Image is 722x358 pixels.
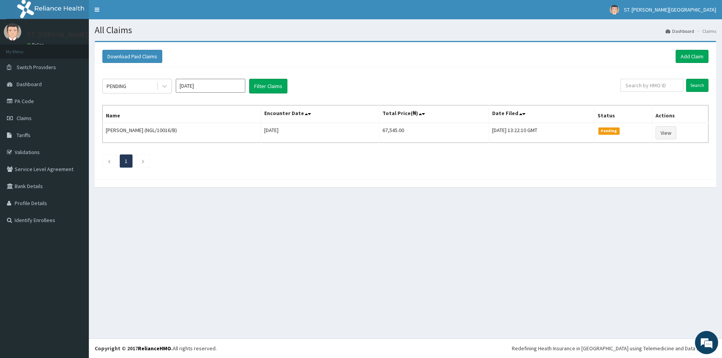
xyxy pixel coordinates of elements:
[676,50,708,63] a: Add Claim
[17,64,56,71] span: Switch Providers
[620,79,683,92] input: Search by HMO ID
[666,28,694,34] a: Dashboard
[27,42,46,48] a: Online
[610,5,619,15] img: User Image
[489,123,594,143] td: [DATE] 13:22:10 GMT
[512,344,716,352] div: Redefining Heath Insurance in [GEOGRAPHIC_DATA] using Telemedicine and Data Science!
[103,123,261,143] td: [PERSON_NAME] (NGL/10016/B)
[598,127,620,134] span: Pending
[125,158,127,165] a: Page 1 is your current page
[138,345,171,352] a: RelianceHMO
[261,105,379,123] th: Encounter Date
[652,105,708,123] th: Actions
[107,82,126,90] div: PENDING
[27,31,152,38] p: ST. [PERSON_NAME][GEOGRAPHIC_DATA]
[95,25,716,35] h1: All Claims
[95,345,173,352] strong: Copyright © 2017 .
[249,79,287,93] button: Filter Claims
[103,105,261,123] th: Name
[695,28,716,34] li: Claims
[17,132,31,139] span: Tariffs
[624,6,716,13] span: ST. [PERSON_NAME][GEOGRAPHIC_DATA]
[176,79,245,93] input: Select Month and Year
[489,105,594,123] th: Date Filed
[17,115,32,122] span: Claims
[261,123,379,143] td: [DATE]
[656,126,676,139] a: View
[17,81,42,88] span: Dashboard
[379,123,489,143] td: 67,545.00
[141,158,145,165] a: Next page
[686,79,708,92] input: Search
[107,158,111,165] a: Previous page
[4,23,21,41] img: User Image
[594,105,652,123] th: Status
[102,50,162,63] button: Download Paid Claims
[379,105,489,123] th: Total Price(₦)
[89,338,722,358] footer: All rights reserved.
